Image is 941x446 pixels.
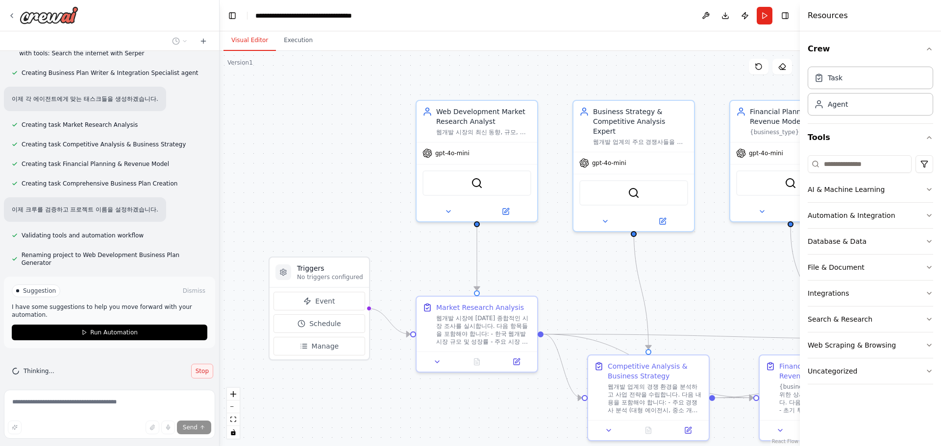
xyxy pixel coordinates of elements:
button: Send [177,421,211,434]
a: React Flow attribution [772,439,798,444]
button: fit view [227,413,240,426]
button: Database & Data [808,229,933,254]
button: Hide right sidebar [778,9,792,23]
button: Integrations [808,281,933,306]
div: React Flow controls [227,388,240,439]
button: Start a new chat [196,35,211,47]
nav: breadcrumb [255,11,366,21]
div: Financial Planning & Revenue Model{business_type} 웹개발 사업을 위한 상세한 재무 계획을 수립합니다. 다음 요소들을 포함해야 합니다: ... [759,354,881,441]
g: Edge from e9ede091-af52-4ded-95c2-6c1d827cb206 to a71a3e67-e264-43fb-b35e-849e5f5c3511 [786,227,825,349]
span: Thinking... [24,367,54,375]
button: No output available [456,356,498,368]
g: Edge from d0a8302e-4b14-4cbc-8793-65902fdbb9f1 to 214a7323-6cbf-4e35-90e0-44ae9f9a70e6 [472,227,482,290]
div: 웹개발 업계의 경쟁 환경을 분석하고 사업 전략을 수립합니다. 다음 내용을 포함해야 합니다: - 주요 경쟁사 분석 (대형 에이전시, 중소 개발업체, 프리랜서 플랫폼) - 경쟁사... [608,383,703,414]
div: Business Strategy & Competitive Analysis Expert웹개발 업계의 주요 경쟁사들을 분석하고, {business_type} 사업을 위한 차별화 ... [572,100,695,232]
g: Edge from 214a7323-6cbf-4e35-90e0-44ae9f9a70e6 to 99b10d3d-32b4-4852-8874-5c8444fed5ea [544,329,582,403]
div: Financial Planning & Revenue Model Specialist [750,107,845,126]
button: Open in side panel [499,356,533,368]
button: zoom in [227,388,240,400]
div: Database & Data [808,236,867,246]
button: zoom out [227,400,240,413]
button: Open in side panel [671,424,705,436]
div: {business_type} 웹개발 사업을 위한 상세한 재무 계획을 수립합니다. 다음 요소들을 포함해야 합니다: - 초기 투자비용 (사무공간, 장비, 소프트웨어 라이선스, 인... [779,383,874,414]
button: Crew [808,35,933,63]
g: Edge from 14cec0b0-6db4-4c39-bf99-8051603fac85 to 99b10d3d-32b4-4852-8874-5c8444fed5ea [629,227,653,349]
div: 웹개발 업계의 주요 경쟁사들을 분석하고, {business_type} 사업을 위한 차별화 전략과 경쟁 우위 요소를 도출합니다. 가격 전략, 서비스 포트폴리오, 고객 세그먼트 ... [593,138,688,146]
div: Version 1 [227,59,253,67]
button: Stop [191,364,213,378]
button: AI & Machine Learning [808,177,933,202]
span: Renaming project to Web Development Business Plan Generator [22,251,207,267]
button: Open in side panel [478,206,533,217]
div: Financial Planning & Revenue Model [779,361,874,381]
div: Web Development Market Research Analyst [436,107,531,126]
div: Business Strategy & Competitive Analysis Expert [593,107,688,136]
g: Edge from 99b10d3d-32b4-4852-8874-5c8444fed5ea to 5f5772b7-ba45-41dd-889b-93e078344b13 [715,334,925,403]
span: Validating tools and automation workflow [22,232,144,239]
div: File & Document [808,262,865,272]
div: Agent [828,99,848,109]
div: Automation & Integration [808,211,895,220]
button: Switch to previous chat [168,35,192,47]
span: Creating task Market Research Analysis [22,121,138,129]
div: 웹개발 시장에 [DATE] 종합적인 시장 조사를 실시합니다. 다음 항목들을 포함해야 합니다: - 한국 웹개발 시장 규모 및 성장률 - 주요 시장 트렌드 (모바일 퍼스트, 반응... [436,314,531,346]
span: Creating task Competitive Analysis & Business Strategy [22,141,186,148]
div: TriggersNo triggers configuredEventScheduleManage [269,257,370,360]
span: Creating task Financial Planning & Revenue Model [22,160,169,168]
img: SerperDevTool [785,177,796,189]
button: Manage [273,337,365,355]
button: Hide left sidebar [225,9,239,23]
div: Competitive Analysis & Business Strategy웹개발 업계의 경쟁 환경을 분석하고 사업 전략을 수립합니다. 다음 내용을 포함해야 합니다: - 주요 경... [587,354,710,441]
div: Market Research Analysis웹개발 시장에 [DATE] 종합적인 시장 조사를 실시합니다. 다음 항목들을 포함해야 합니다: - 한국 웹개발 시장 규모 및 성장률 ... [416,296,538,373]
button: Upload files [146,421,159,434]
span: Creating task Comprehensive Business Plan Creation [22,180,177,188]
p: I have some suggestions to help you move forward with your automation. [12,303,207,319]
div: AI & Machine Learning [808,185,885,194]
button: Open in side panel [792,206,847,217]
button: No output available [628,424,669,436]
p: 이제 크루를 검증하고 프로젝트 이름을 설정하겠습니다. [12,205,158,214]
button: Search & Research [808,306,933,332]
div: Integrations [808,288,849,298]
span: Run Automation [90,329,138,336]
button: Dismiss [181,286,207,296]
button: Visual Editor [223,30,276,51]
span: gpt-4o-mini [435,149,470,157]
span: Schedule [309,319,341,329]
div: 웹개발 시장의 최신 동향, 규모, 성장 전망을 조사하고 분석하여 {business_type} 웹개발 사업에 [DATE] 시장 인사이트를 제공합니다. 한국 시장에 특화된 정보와... [436,128,531,136]
g: Edge from 214a7323-6cbf-4e35-90e0-44ae9f9a70e6 to 5f5772b7-ba45-41dd-889b-93e078344b13 [544,329,925,344]
span: Manage [312,341,339,351]
button: Run Automation [12,325,207,340]
span: Suggestion [23,287,56,295]
p: No triggers configured [297,273,363,281]
g: Edge from 99b10d3d-32b4-4852-8874-5c8444fed5ea to a71a3e67-e264-43fb-b35e-849e5f5c3511 [715,393,753,403]
button: Click to speak your automation idea [161,421,175,434]
button: Execution [276,30,321,51]
button: Schedule [273,314,365,333]
button: Open in side panel [635,215,690,227]
div: {business_type} 웹개발 사업의 재무 계획을 수립하고, 수익 모델을 설계합니다. 초기 투자비용, 운영비용, 예상 매출, 손익분기점 등을 포함한 상세한 재무 분석과 ... [750,128,845,136]
button: toggle interactivity [227,426,240,439]
button: Tools [808,124,933,151]
div: Search & Research [808,314,872,324]
div: Market Research Analysis [436,303,524,312]
span: Creating Business Plan Writer & Integration Specialist agent [22,69,198,77]
img: Logo [20,6,78,24]
img: SerperDevTool [471,177,483,189]
g: Edge from triggers to 214a7323-6cbf-4e35-90e0-44ae9f9a70e6 [368,304,410,339]
button: Automation & Integration [808,203,933,228]
div: Web Development Market Research Analyst웹개발 시장의 최신 동향, 규모, 성장 전망을 조사하고 분석하여 {business_type} 웹개발 사업... [416,100,538,222]
button: File & Document [808,255,933,280]
button: Improve this prompt [8,421,22,434]
div: Financial Planning & Revenue Model Specialist{business_type} 웹개발 사업의 재무 계획을 수립하고, 수익 모델을 설계합니다. 초... [729,100,852,222]
div: Tools [808,151,933,392]
div: Web Scraping & Browsing [808,340,896,350]
img: SerperDevTool [628,187,640,199]
span: Send [183,423,198,431]
button: Uncategorized [808,358,933,384]
p: 이제 각 에이전트에게 맞는 태스크들을 생성하겠습니다. [12,94,158,103]
span: gpt-4o-mini [749,149,783,157]
h3: Triggers [297,263,363,273]
div: Task [828,73,842,83]
div: Crew [808,63,933,123]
